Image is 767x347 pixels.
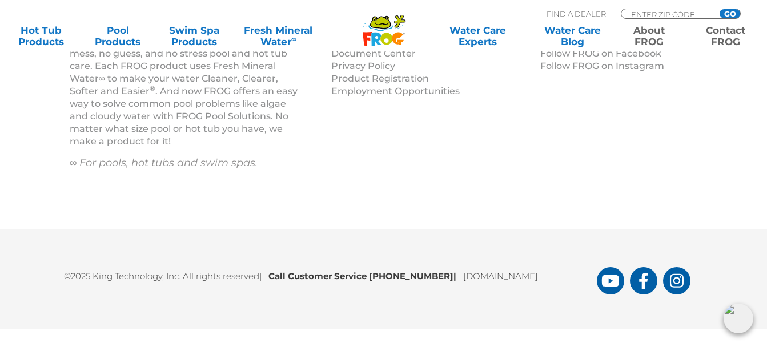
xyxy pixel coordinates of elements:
[453,271,456,281] span: |
[540,48,661,59] a: Follow FROG on Facebook
[331,73,429,84] a: Product Registration
[696,25,756,47] a: ContactFROG
[463,271,538,281] a: [DOMAIN_NAME]
[543,25,603,47] a: Water CareBlog
[70,156,258,169] em: ∞ For pools, hot tubs and swim spas.
[150,84,155,92] sup: ®
[291,35,296,43] sup: ∞
[331,86,460,96] a: Employment Opportunities
[70,10,303,148] p: For more than 25 years, FROG has sanitized pools, hot tubs and swim spas in its unique, patented ...
[597,267,624,294] a: FROG Products You Tube Page
[547,9,606,19] p: Find A Dealer
[724,304,753,333] img: openIcon
[241,25,315,47] a: Fresh MineralWater∞
[720,9,740,18] input: GO
[540,60,664,71] a: Follow FROG on Instagram
[259,271,262,281] span: |
[663,267,690,294] a: FROG Products Instagram Page
[331,48,416,59] a: Document Center
[11,25,71,47] a: Hot TubProducts
[630,267,657,294] a: FROG Products Facebook Page
[630,9,707,19] input: Zip Code Form
[268,271,463,281] b: Call Customer Service [PHONE_NUMBER]
[64,263,597,283] p: ©2025 King Technology, Inc. All rights reserved
[164,25,224,47] a: Swim SpaProducts
[620,25,679,47] a: AboutFROG
[88,25,147,47] a: PoolProducts
[331,60,395,71] a: Privacy Policy
[429,25,526,47] a: Water CareExperts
